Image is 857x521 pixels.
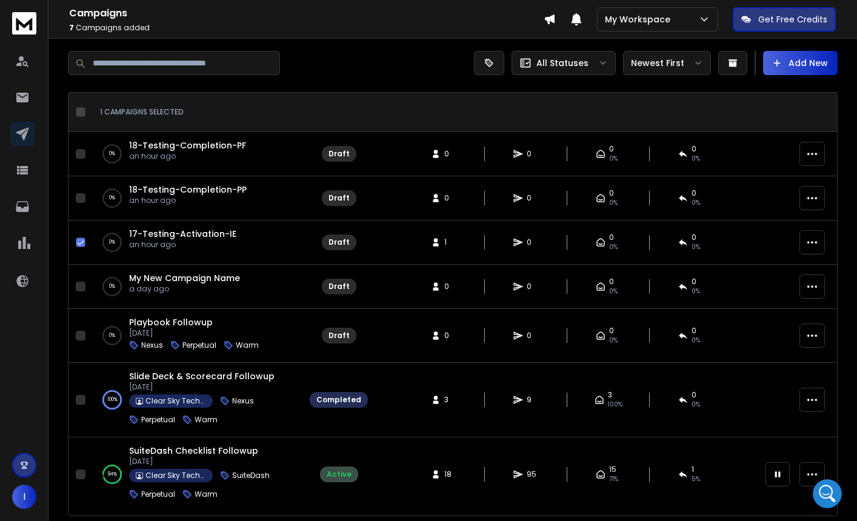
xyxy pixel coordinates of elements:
div: Close [213,5,235,27]
button: I [12,485,36,509]
span: 9 [527,395,539,405]
span: 0 [444,149,456,159]
p: All Statuses [536,57,589,69]
p: Warm [195,415,218,425]
span: 17-Testing-Activation-IE [129,228,236,240]
p: My Workspace [605,13,675,25]
a: Slide Deck & Scorecard Followup [129,370,275,382]
a: Playbook Followup [129,316,213,328]
p: an hour ago [129,196,247,205]
div: Isaac says… [10,213,233,273]
div: Raj says… [10,111,233,213]
button: Home [190,5,213,28]
td: 0%18-Testing-Completion-PPan hour ago [90,176,302,221]
div: Draft [328,149,350,159]
div: Draft [328,331,350,340]
div: Thank you for sharing this. Let me check this from my end. If needed, I will pass this to the tec... [19,67,189,103]
p: Warm [236,340,259,350]
p: Perpetual [182,340,216,350]
span: 71 % [609,474,618,484]
span: 1 [444,237,456,247]
span: 0 [444,282,456,291]
span: 0% [692,336,700,345]
span: 0 [609,188,614,198]
span: 0% [609,242,618,252]
img: logo [12,12,36,35]
p: Get Free Credits [758,13,827,25]
td: 0%Playbook Followup[DATE]NexusPerpetualWarm [90,309,302,363]
div: Active [327,470,352,479]
div: Draft [328,237,350,247]
div: Hi [PERSON_NAME],​Thanks for confirming and for testing that out. I checked with the team, and it... [10,273,199,406]
span: 0% [692,154,700,164]
span: 1 [692,465,694,474]
span: 0 [444,331,456,340]
button: Upload attachment [58,397,67,407]
span: 0 [527,237,539,247]
div: Raj says… [10,273,233,416]
p: Clear Sky Technologies [145,396,206,406]
div: Completed [316,395,361,405]
p: [DATE] [129,457,290,466]
p: 0 % [109,148,115,160]
p: Active in the last 15m [59,15,145,27]
span: 0 [692,390,696,400]
span: 0 [692,188,696,198]
iframe: Intercom live chat [813,479,842,508]
span: 15 [609,465,616,474]
td: 0%My New Campaign Namea day ago [90,265,302,309]
span: 0 [609,144,614,154]
a: SuiteDash Checklist Followup [129,445,258,457]
p: Warm [195,489,218,499]
span: 0 % [692,400,700,410]
p: a day ago [129,284,240,294]
img: Profile image for Raj [35,7,54,26]
span: 0 [609,277,614,287]
span: 0% [609,336,618,345]
p: Clear Sky Technologies [145,471,206,480]
p: an hour ago [129,151,246,161]
button: Newest First [623,51,711,75]
td: 94%SuiteDash Checklist Followup[DATE]Clear Sky TechnologiesSuiteDashPerpetualWarm [90,437,302,512]
div: Draft [328,282,350,291]
div: Draft [328,193,350,203]
span: 0 [692,144,696,154]
p: Nexus [141,340,163,350]
span: 0 [609,233,614,242]
span: 0 [609,326,614,336]
td: 100%Slide Deck & Scorecard Followup[DATE]Clear Sky TechnologiesNexusPerpetualWarm [90,363,302,437]
button: go back [8,5,31,28]
h1: Campaigns [69,6,544,21]
span: 0 [692,326,696,336]
span: 0% [609,198,618,208]
p: 100 % [107,394,118,406]
p: 0 % [109,330,115,342]
span: 5 % [692,474,700,484]
button: Gif picker [38,397,48,407]
span: 18-Testing-Completion-PP [129,184,247,196]
div: Thanks for confirming and for testing that out. I checked with the team, and it looks like the is... [19,304,189,399]
p: SuiteDash [232,471,270,480]
h1: [PERSON_NAME] [59,6,138,15]
td: 0%18-Testing-Completion-PFan hour ago [90,132,302,176]
span: 18 [444,470,456,479]
p: [DATE] [129,328,259,338]
p: 0 % [109,236,115,248]
button: Get Free Credits [733,7,836,32]
a: My New Campaign Name [129,272,240,284]
div: HeyThank you for sharing this. Let me check this from my end. If needed, I will pass this to the ... [10,42,199,110]
span: 18-Testing-Completion-PF [129,139,246,151]
p: Campaigns added [69,23,544,33]
span: 0% [692,198,700,208]
span: 0% [692,242,700,252]
p: Perpetual [141,489,175,499]
div: Hey [19,49,189,61]
span: 7 [69,22,74,33]
button: Send a message… [208,392,227,411]
span: 0 [527,193,539,203]
span: 0% [692,287,700,296]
